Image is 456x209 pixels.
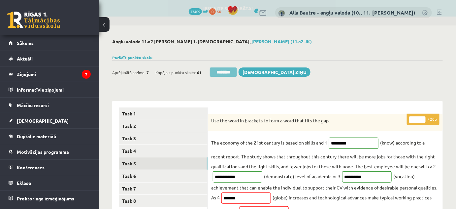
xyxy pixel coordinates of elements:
a: Task 6 [119,170,208,182]
body: Bagātinātā teksta redaktors, wiswyg-editor-47433854145500-1760465677-372 [7,7,220,14]
span: 7 [147,67,149,77]
legend: Informatīvie ziņojumi [17,82,91,97]
span: Kopējais punktu skaits: [155,67,196,77]
a: Konferences [9,160,91,175]
a: Digitālie materiāli [9,129,91,144]
a: [DEMOGRAPHIC_DATA] ziņu [239,67,310,77]
p: The economy of the 21st century is based on skills and 1 [211,138,327,147]
a: Aktuāli [9,51,91,66]
span: [DEMOGRAPHIC_DATA] [17,118,69,124]
span: Sākums [17,40,34,46]
h2: Angļu valoda 11.a2 [PERSON_NAME] 1. [DEMOGRAPHIC_DATA] , [112,39,443,44]
a: Rīgas 1. Tālmācības vidusskola [7,12,60,28]
a: Sākums [9,35,91,51]
a: Task 4 [119,145,208,157]
a: Eklase [9,175,91,190]
a: Informatīvie ziņojumi [9,82,91,97]
a: [PERSON_NAME] (11.a2 JK) [251,38,312,44]
a: Motivācijas programma [9,144,91,159]
span: Motivācijas programma [17,149,69,155]
span: Proktoringa izmēģinājums [17,195,74,201]
a: Task 1 [119,107,208,120]
span: Digitālie materiāli [17,133,56,139]
a: Proktoringa izmēģinājums [9,191,91,206]
span: Aprēķinātā atzīme: [112,67,146,77]
i: 7 [82,70,91,79]
p: Use the word in brackets to form a word that fits the gap. [211,117,407,124]
a: Task 8 [119,195,208,207]
a: Ziņojumi7 [9,66,91,82]
a: Task 3 [119,132,208,145]
a: Mācību resursi [9,98,91,113]
a: Parādīt punktu skalu [112,55,152,60]
p: As 4 [211,192,220,202]
span: Konferences [17,164,45,170]
span: Mācību resursi [17,102,49,108]
span: Aktuāli [17,56,33,62]
legend: Ziņojumi [17,66,91,82]
a: Task 2 [119,120,208,132]
a: [DEMOGRAPHIC_DATA] [9,113,91,128]
a: Task 5 [119,157,208,170]
p: / 20p [407,114,440,125]
span: Eklase [17,180,31,186]
span: 61 [197,67,202,77]
a: Task 7 [119,183,208,195]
